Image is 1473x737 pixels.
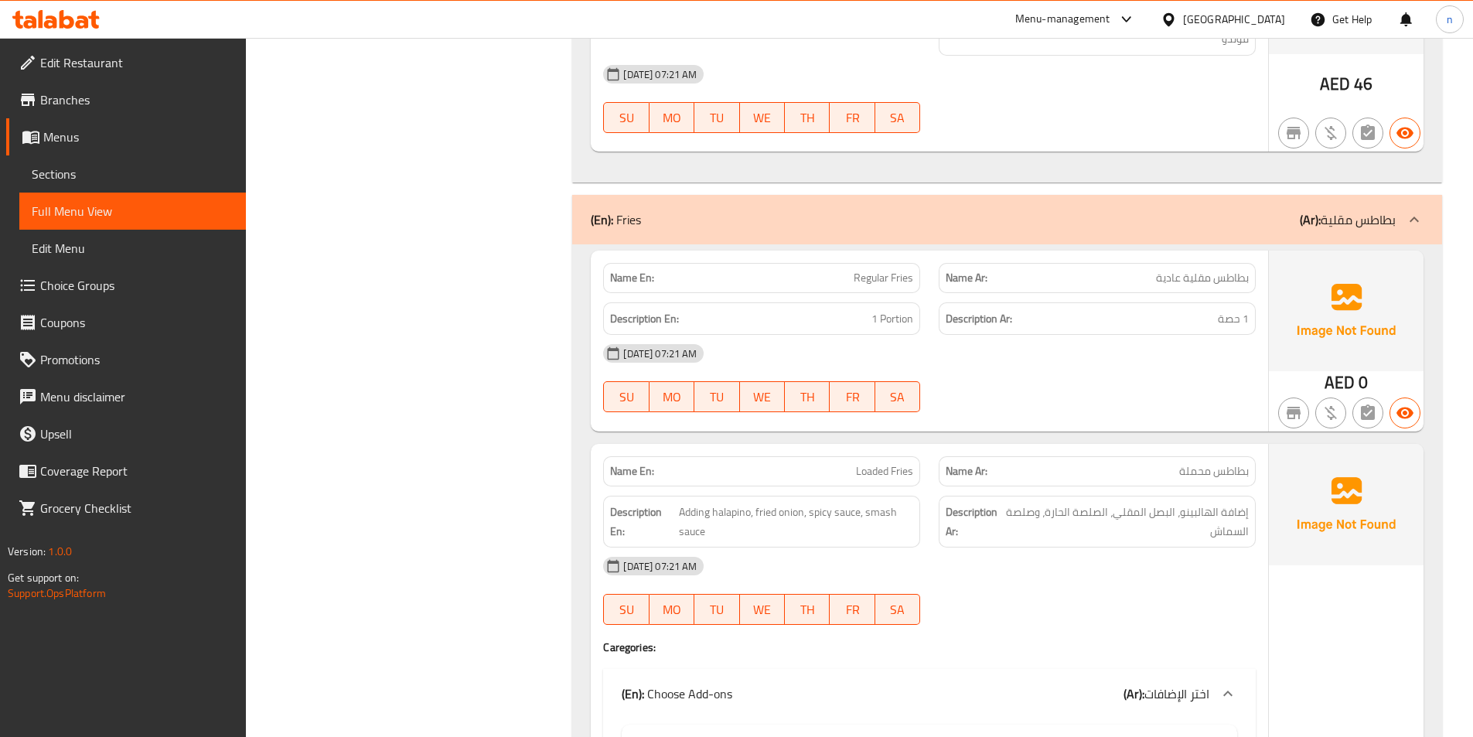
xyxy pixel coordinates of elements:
[603,594,649,625] button: SU
[650,381,694,412] button: MO
[617,559,703,574] span: [DATE] 07:21 AM
[1320,69,1350,99] span: AED
[1183,11,1285,28] div: [GEOGRAPHIC_DATA]
[622,684,732,703] p: Choose Add-ons
[6,452,246,490] a: Coverage Report
[6,118,246,155] a: Menus
[603,640,1256,655] h4: Caregories:
[8,568,79,588] span: Get support on:
[871,309,913,329] span: 1 Portion
[830,381,875,412] button: FR
[856,463,913,479] span: Loaded Fries
[40,425,234,443] span: Upsell
[650,594,694,625] button: MO
[610,463,654,479] strong: Name En:
[946,309,1012,329] strong: Description Ar:
[6,415,246,452] a: Upsell
[1218,309,1249,329] span: 1 حصة
[6,490,246,527] a: Grocery Checklist
[40,90,234,109] span: Branches
[701,386,733,408] span: TU
[603,381,649,412] button: SU
[6,81,246,118] a: Branches
[881,107,914,129] span: SA
[701,107,733,129] span: TU
[1156,270,1249,286] span: بطاطس مقلية عادية
[40,276,234,295] span: Choice Groups
[19,193,246,230] a: Full Menu View
[740,102,785,133] button: WE
[1359,367,1368,398] span: 0
[854,270,913,286] span: Regular Fries
[6,304,246,341] a: Coupons
[1144,682,1209,705] span: اختر الإضافات
[656,386,688,408] span: MO
[746,107,779,129] span: WE
[19,155,246,193] a: Sections
[946,2,997,39] strong: Description Ar:
[40,313,234,332] span: Coupons
[656,107,688,129] span: MO
[610,503,676,541] strong: Description En:
[785,102,830,133] button: TH
[1447,11,1453,28] span: n
[43,128,234,146] span: Menus
[1315,118,1346,148] button: Purchased item
[740,594,785,625] button: WE
[656,599,688,621] span: MO
[610,599,643,621] span: SU
[1278,398,1309,428] button: Not branch specific item
[1389,118,1420,148] button: Available
[875,594,920,625] button: SA
[32,165,234,183] span: Sections
[610,107,643,129] span: SU
[40,350,234,369] span: Promotions
[40,462,234,480] span: Coverage Report
[791,599,823,621] span: TH
[875,381,920,412] button: SA
[946,270,987,286] strong: Name Ar:
[1269,444,1424,565] img: Ae5nvW7+0k+MAAAAAElFTkSuQmCC
[6,44,246,81] a: Edit Restaurant
[1124,682,1144,705] b: (Ar):
[610,386,643,408] span: SU
[740,381,785,412] button: WE
[591,208,613,231] b: (En):
[40,53,234,72] span: Edit Restaurant
[791,107,823,129] span: TH
[836,599,868,621] span: FR
[6,378,246,415] a: Menu disclaimer
[694,594,739,625] button: TU
[8,541,46,561] span: Version:
[746,386,779,408] span: WE
[6,267,246,304] a: Choice Groups
[785,381,830,412] button: TH
[40,499,234,517] span: Grocery Checklist
[830,594,875,625] button: FR
[8,583,106,603] a: Support.OpsPlatform
[694,381,739,412] button: TU
[946,463,987,479] strong: Name Ar:
[1179,463,1249,479] span: بطاطس محملة
[701,599,733,621] span: TU
[32,239,234,258] span: Edit Menu
[591,210,641,229] p: Fries
[48,541,72,561] span: 1.0.0
[1300,210,1396,229] p: بطاطس مقلية
[6,341,246,378] a: Promotions
[622,682,644,705] b: (En):
[881,386,914,408] span: SA
[603,669,1256,718] div: (En): Choose Add-ons(Ar):اختر الإضافات
[1389,398,1420,428] button: Available
[1269,251,1424,371] img: Ae5nvW7+0k+MAAAAAElFTkSuQmCC
[1278,118,1309,148] button: Not branch specific item
[610,270,654,286] strong: Name En:
[694,102,739,133] button: TU
[791,386,823,408] span: TH
[1325,367,1355,398] span: AED
[830,102,875,133] button: FR
[881,599,914,621] span: SA
[1352,118,1383,148] button: Not has choices
[746,599,779,621] span: WE
[19,230,246,267] a: Edit Menu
